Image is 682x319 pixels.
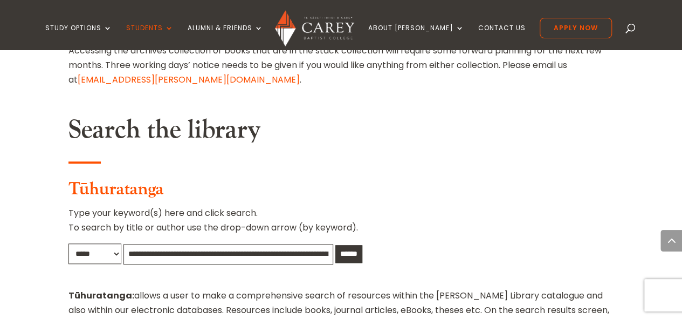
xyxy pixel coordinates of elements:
strong: Tūhuratanga: [68,289,134,302]
a: Students [126,24,174,50]
h3: Tūhuratanga [68,179,614,205]
a: Contact Us [478,24,526,50]
h2: Search the library [68,114,614,151]
a: [EMAIL_ADDRESS][PERSON_NAME][DOMAIN_NAME] [78,73,300,86]
a: Alumni & Friends [188,24,263,50]
a: Apply Now [540,18,612,38]
a: Study Options [45,24,112,50]
a: About [PERSON_NAME] [368,24,464,50]
p: Type your keyword(s) here and click search. To search by title or author use the drop-down arrow ... [68,206,614,243]
p: Accessing the archives collection or books that are in the stack collection will require some for... [68,43,614,87]
img: Carey Baptist College [275,10,354,46]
